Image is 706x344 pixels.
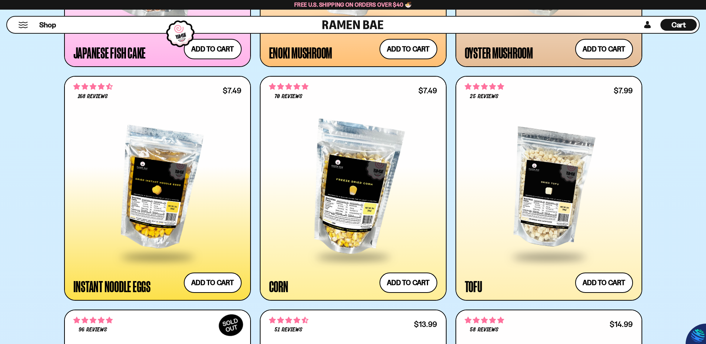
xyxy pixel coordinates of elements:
a: 4.90 stars 70 reviews $7.49 Corn Add to cart [260,76,447,301]
div: Corn [269,280,288,293]
span: 51 reviews [275,327,302,333]
div: Oyster Mushroom [465,46,533,59]
span: 4.90 stars [73,315,113,325]
span: 4.80 stars [465,82,504,91]
div: Tofu [465,280,482,293]
button: Add to cart [575,273,633,293]
span: 4.71 stars [269,315,308,325]
span: 58 reviews [470,327,498,333]
a: 4.73 stars 168 reviews $7.49 Instant Noodle Eggs Add to cart [64,76,251,301]
button: Add to cart [184,273,242,293]
span: Free U.S. Shipping on Orders over $40 🍜 [294,1,412,8]
div: Enoki Mushroom [269,46,332,59]
button: Add to cart [575,39,633,59]
span: 4.83 stars [465,315,504,325]
button: Add to cart [379,273,437,293]
button: Add to cart [184,39,242,59]
div: $7.49 [418,87,437,94]
span: 4.73 stars [73,82,113,91]
button: Mobile Menu Trigger [18,22,28,28]
a: Shop [39,19,56,31]
button: Add to cart [379,39,437,59]
div: $14.99 [610,321,633,328]
span: Shop [39,20,56,30]
div: $7.99 [614,87,633,94]
span: 96 reviews [79,327,107,333]
div: $13.99 [414,321,437,328]
div: $7.49 [223,87,241,94]
span: 168 reviews [78,94,108,100]
div: SOLD OUT [215,310,247,340]
span: 4.90 stars [269,82,308,91]
div: Instant Noodle Eggs [73,280,150,293]
span: 70 reviews [275,94,302,100]
span: 25 reviews [470,94,498,100]
span: Cart [672,20,686,29]
a: Cart [660,17,697,33]
div: Japanese Fish Cake [73,46,146,59]
a: 4.80 stars 25 reviews $7.99 Tofu Add to cart [455,76,642,301]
